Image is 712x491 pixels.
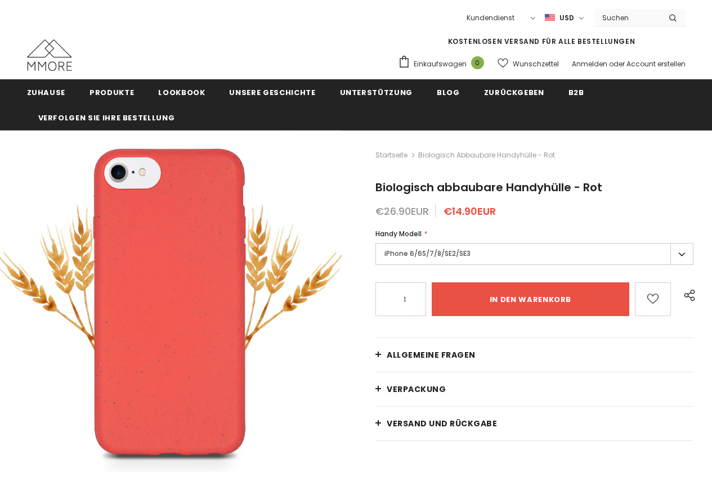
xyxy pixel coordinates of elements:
span: Versand und Rückgabe [387,418,497,429]
span: 0 [471,56,484,69]
span: Einkaufswagen [414,58,467,70]
span: Produkte [89,87,134,98]
a: Blog [437,79,460,105]
span: Verpackung [387,384,446,395]
a: Wunschzettel [498,54,559,74]
span: Unsere Geschichte [229,87,315,98]
a: Anmelden [572,59,607,69]
span: Wunschzettel [513,58,559,70]
label: iPhone 6/6S/7/8/SE2/SE3 [375,243,693,265]
a: Einkaufswagen 0 [398,55,490,72]
span: Zuhause [27,87,66,98]
span: €14.90EUR [444,204,496,218]
img: USD [545,13,555,22]
a: B2B [568,79,584,105]
a: Zurückgeben [484,79,544,105]
span: KOSTENLOSEN VERSAND FÜR ALLE BESTELLUNGEN [448,37,635,46]
a: Versand und Rückgabe [375,407,693,440]
span: Allgemeine Fragen [387,349,476,361]
span: oder [609,59,625,69]
span: Biologisch abbaubare Handyhülle - Rot [375,179,602,195]
a: Lookbook [158,79,205,105]
a: Zuhause [27,79,66,105]
a: Verpackung [375,372,693,406]
a: Unsere Geschichte [229,79,315,105]
input: in den warenkorb [432,282,629,316]
a: Verfolgen Sie Ihre Bestellung [38,105,175,130]
input: Search Site [595,10,660,26]
span: Kundendienst [467,13,514,22]
span: Unterstützung [340,87,413,98]
span: Handy Modell [375,229,422,238]
a: Produkte [89,79,134,105]
span: USD [559,12,574,24]
span: Biologisch abbaubare Handyhülle - Rot [418,148,555,162]
span: Zurückgeben [484,87,544,98]
a: Allgemeine Fragen [375,338,693,372]
span: Verfolgen Sie Ihre Bestellung [38,112,175,123]
img: MMORE Cases [27,39,72,71]
span: €26.90EUR [375,204,429,218]
span: Lookbook [158,87,205,98]
a: Unterstützung [340,79,413,105]
a: Startseite [375,148,408,162]
span: Blog [437,87,460,98]
a: Account erstellen [626,59,686,69]
span: B2B [568,87,584,98]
